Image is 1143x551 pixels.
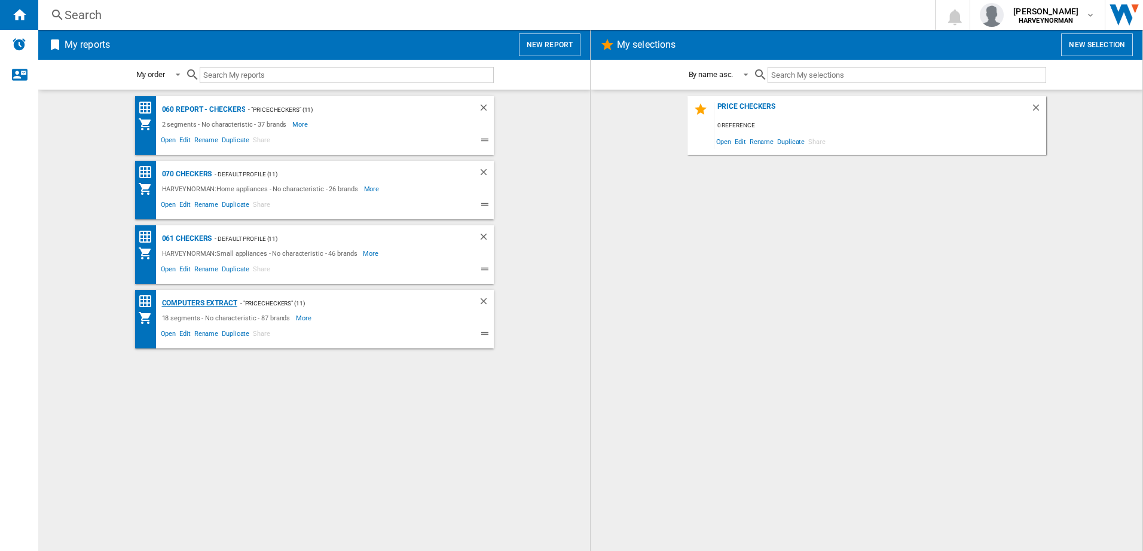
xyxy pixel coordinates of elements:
[138,294,159,309] div: Price Matrix
[136,70,165,79] div: My order
[178,134,192,149] span: Edit
[159,167,212,182] div: 070 Checkers
[1031,102,1046,118] div: Delete
[159,264,178,278] span: Open
[138,311,159,325] div: My Assortment
[138,117,159,131] div: My Assortment
[714,118,1046,133] div: 0 reference
[296,311,313,325] span: More
[768,67,1046,83] input: Search My selections
[519,33,580,56] button: New report
[220,199,251,213] span: Duplicate
[478,167,494,182] div: Delete
[159,117,293,131] div: 2 segments - No characteristic - 37 brands
[212,167,454,182] div: - Default profile (11)
[775,133,806,149] span: Duplicate
[192,264,220,278] span: Rename
[220,134,251,149] span: Duplicate
[714,133,734,149] span: Open
[178,328,192,342] span: Edit
[220,264,251,278] span: Duplicate
[138,229,159,244] div: Price Matrix
[615,33,678,56] h2: My selections
[65,7,904,23] div: Search
[159,102,246,117] div: 060 report - Checkers
[159,311,297,325] div: 18 segments - No characteristic - 87 brands
[292,117,310,131] span: More
[159,199,178,213] span: Open
[980,3,1004,27] img: profile.jpg
[159,246,363,261] div: HARVEYNORMAN:Small appliances - No characteristic - 46 brands
[806,133,827,149] span: Share
[714,102,1031,118] div: Price Checkers
[192,199,220,213] span: Rename
[159,231,212,246] div: 061 Checkers
[245,102,454,117] div: - "PriceCheckers" (11)
[478,102,494,117] div: Delete
[12,37,26,51] img: alerts-logo.svg
[192,328,220,342] span: Rename
[159,328,178,342] span: Open
[212,231,454,246] div: - Default profile (11)
[689,70,734,79] div: By name asc.
[178,264,192,278] span: Edit
[251,328,272,342] span: Share
[159,182,364,196] div: HARVEYNORMAN:Home appliances - No characteristic - 26 brands
[364,182,381,196] span: More
[478,296,494,311] div: Delete
[363,246,380,261] span: More
[138,246,159,261] div: My Assortment
[138,182,159,196] div: My Assortment
[178,199,192,213] span: Edit
[62,33,112,56] h2: My reports
[159,134,178,149] span: Open
[1013,5,1078,17] span: [PERSON_NAME]
[251,134,272,149] span: Share
[200,67,494,83] input: Search My reports
[478,231,494,246] div: Delete
[1019,17,1074,25] b: HARVEYNORMAN
[237,296,454,311] div: - "PriceCheckers" (11)
[220,328,251,342] span: Duplicate
[251,199,272,213] span: Share
[733,133,748,149] span: Edit
[748,133,775,149] span: Rename
[251,264,272,278] span: Share
[138,100,159,115] div: Price Matrix
[138,165,159,180] div: Price Matrix
[192,134,220,149] span: Rename
[1061,33,1133,56] button: New selection
[159,296,237,311] div: Computers extract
